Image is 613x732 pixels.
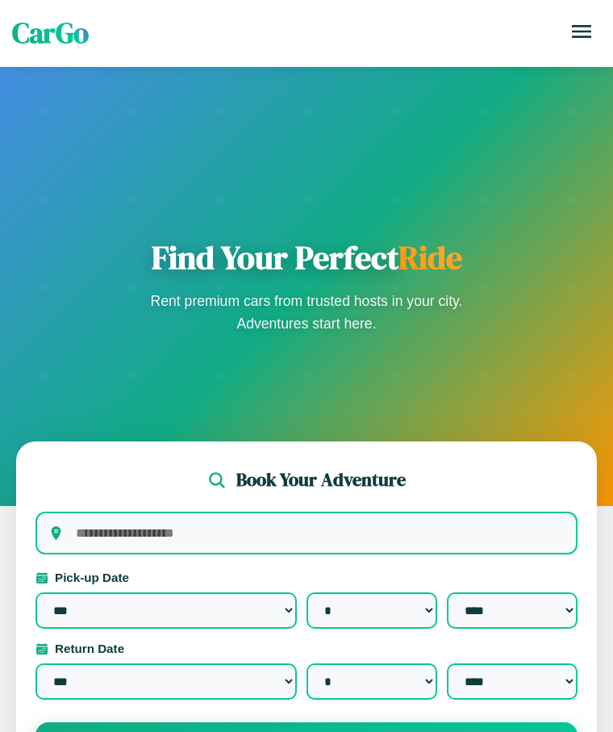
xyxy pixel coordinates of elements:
span: CarGo [12,14,89,52]
span: Ride [398,236,462,279]
h2: Book Your Adventure [236,467,406,492]
h1: Find Your Perfect [145,238,468,277]
label: Return Date [35,642,578,655]
p: Rent premium cars from trusted hosts in your city. Adventures start here. [145,290,468,335]
label: Pick-up Date [35,571,578,584]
